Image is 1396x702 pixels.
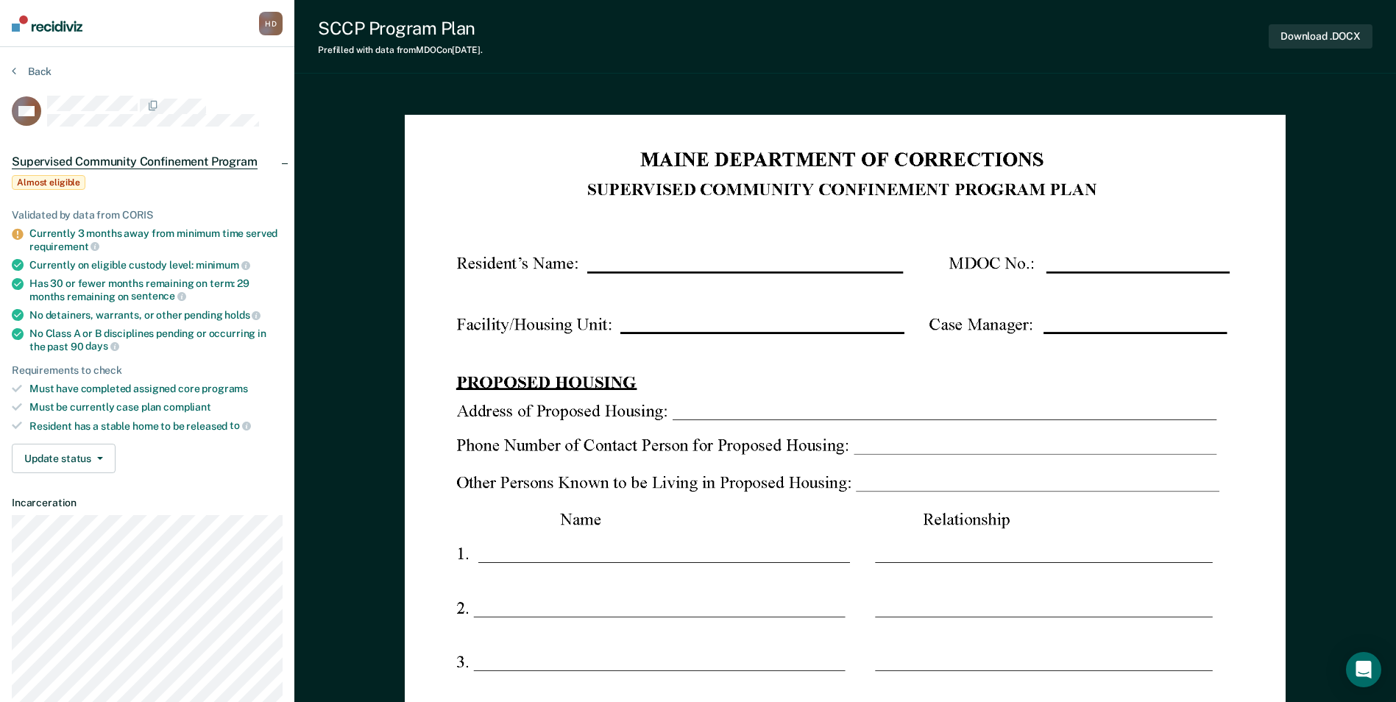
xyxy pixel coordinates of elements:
span: sentence [131,290,186,302]
div: SCCP Program Plan [318,18,483,39]
button: Back [12,65,52,78]
span: Supervised Community Confinement Program [12,155,258,169]
button: HD [259,12,283,35]
dt: Incarceration [12,497,283,509]
div: Has 30 or fewer months remaining on term: 29 months remaining on [29,277,283,302]
span: minimum [196,259,250,271]
div: Currently on eligible custody level: [29,258,283,272]
div: No Class A or B disciplines pending or occurring in the past 90 [29,327,283,352]
span: compliant [163,401,211,413]
span: to [230,419,251,431]
img: Recidiviz [12,15,82,32]
button: Update status [12,444,116,473]
div: Open Intercom Messenger [1346,652,1381,687]
span: programs [202,383,248,394]
div: Prefilled with data from MDOC on [DATE] . [318,45,483,55]
div: Resident has a stable home to be released [29,419,283,433]
div: H D [259,12,283,35]
span: days [85,340,118,352]
span: holds [224,309,261,321]
div: Validated by data from CORIS [12,209,283,221]
button: Download .DOCX [1269,24,1372,49]
div: Currently 3 months away from minimum time served requirement [29,227,283,252]
div: Requirements to check [12,364,283,377]
span: Almost eligible [12,175,85,190]
div: Must have completed assigned core [29,383,283,395]
div: No detainers, warrants, or other pending [29,308,283,322]
div: Must be currently case plan [29,401,283,414]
